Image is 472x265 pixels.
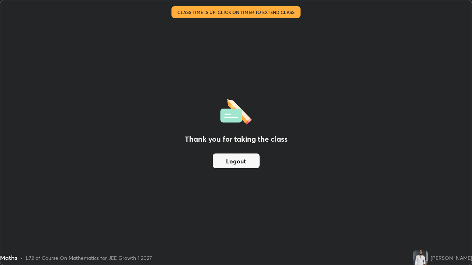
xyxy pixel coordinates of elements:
div: [PERSON_NAME] [431,254,472,262]
div: • [20,254,23,262]
img: offlineFeedback.1438e8b3.svg [220,97,252,125]
img: 5223b9174de944a8bbe79a13f0b6fb06.jpg [413,250,428,265]
button: Logout [213,153,260,168]
div: L72 of Course On Mathematics for JEE Growth 1 2027 [26,254,152,262]
h2: Thank you for taking the class [185,134,288,145]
